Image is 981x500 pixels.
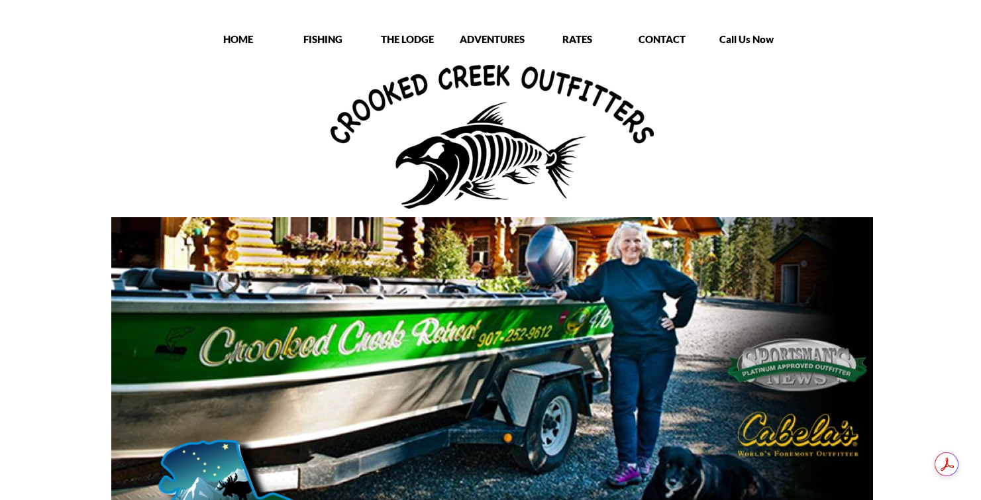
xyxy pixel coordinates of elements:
[621,32,703,46] p: CONTACT
[282,32,364,46] p: FISHING
[366,32,449,46] p: THE LODGE
[536,32,619,46] p: RATES
[705,32,788,46] p: Call Us Now
[197,32,280,46] p: HOME
[451,32,534,46] p: ADVENTURES
[331,65,654,209] img: Crooked Creek Outfitters Logo - Alaska All-Inclusive fishing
